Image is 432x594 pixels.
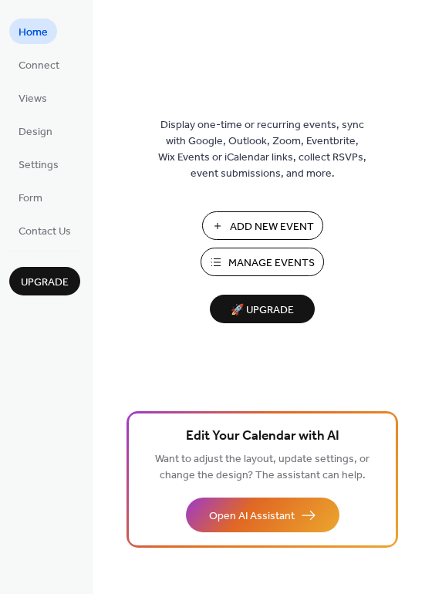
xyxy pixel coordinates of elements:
[201,248,324,276] button: Manage Events
[210,295,315,323] button: 🚀 Upgrade
[21,275,69,291] span: Upgrade
[228,255,315,272] span: Manage Events
[19,191,42,207] span: Form
[9,184,52,210] a: Form
[9,267,80,295] button: Upgrade
[186,498,339,532] button: Open AI Assistant
[9,52,69,77] a: Connect
[19,25,48,41] span: Home
[19,91,47,107] span: Views
[158,117,366,182] span: Display one-time or recurring events, sync with Google, Outlook, Zoom, Eventbrite, Wix Events or ...
[9,118,62,143] a: Design
[9,85,56,110] a: Views
[9,151,68,177] a: Settings
[19,58,59,74] span: Connect
[9,19,57,44] a: Home
[155,449,370,486] span: Want to adjust the layout, update settings, or change the design? The assistant can help.
[186,426,339,447] span: Edit Your Calendar with AI
[202,211,323,240] button: Add New Event
[209,508,295,525] span: Open AI Assistant
[19,224,71,240] span: Contact Us
[219,300,305,321] span: 🚀 Upgrade
[19,157,59,174] span: Settings
[230,219,314,235] span: Add New Event
[19,124,52,140] span: Design
[9,218,80,243] a: Contact Us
